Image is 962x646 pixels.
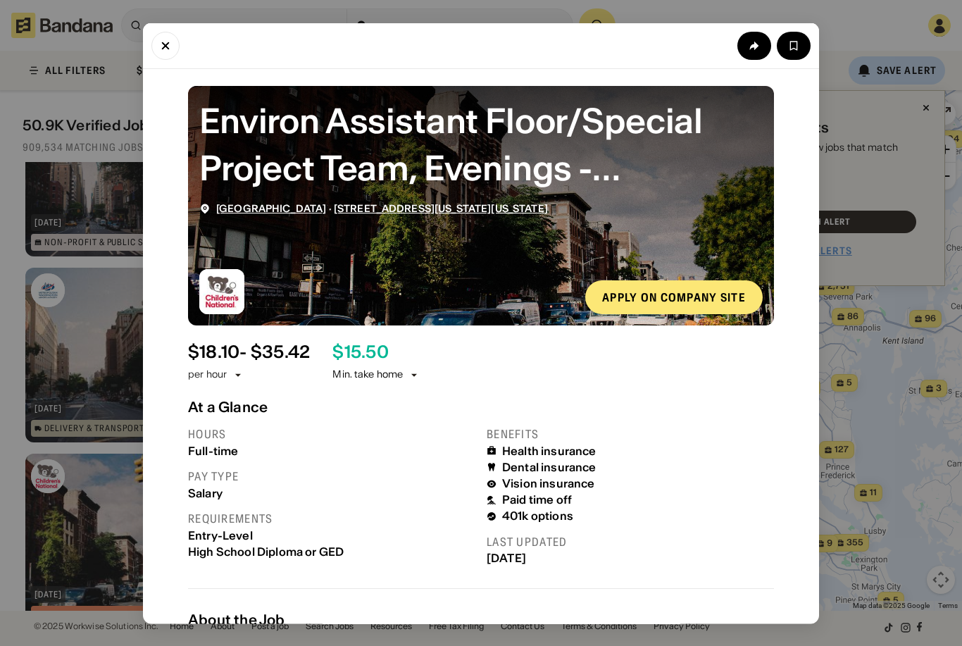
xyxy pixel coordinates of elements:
[216,202,548,214] div: ·
[188,528,475,542] div: Entry-Level
[332,342,388,362] div: $ 15.50
[332,368,420,382] div: Min. take home
[188,611,774,628] div: About the Job
[502,444,596,457] div: Health insurance
[188,398,774,415] div: At a Glance
[216,201,326,214] span: [GEOGRAPHIC_DATA]
[188,468,475,483] div: Pay type
[602,291,746,302] div: Apply on company site
[487,552,774,565] div: [DATE]
[188,342,310,362] div: $ 18.10 - $35.42
[188,426,475,441] div: Hours
[502,477,595,490] div: Vision insurance
[334,201,548,214] span: [STREET_ADDRESS][US_STATE][US_STATE]
[502,509,573,523] div: 401k options
[502,493,572,507] div: Paid time off
[188,511,475,526] div: Requirements
[188,368,227,382] div: per hour
[188,486,475,499] div: Salary
[199,268,244,313] img: Children's National Hospital logo
[487,534,774,549] div: Last updated
[199,97,763,191] div: Environ Assistant Floor/Special Project Team, Evenings - (2500022A)
[188,444,475,457] div: Full-time
[487,426,774,441] div: Benefits
[151,31,180,59] button: Close
[502,460,596,473] div: Dental insurance
[188,545,475,558] div: High School Diploma or GED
